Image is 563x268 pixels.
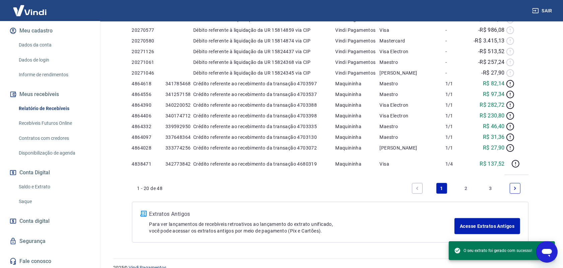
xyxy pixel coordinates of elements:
[8,23,92,38] button: Meu cadastro
[193,91,335,98] p: Crédito referente ao recebimento da transação 4703537
[335,48,379,55] p: Vindi Pagamentos
[510,183,520,194] a: Next page
[445,59,467,66] p: -
[165,134,193,141] p: 337648364
[16,131,92,145] a: Contratos com credores
[380,37,445,44] p: Mastercard
[412,183,423,194] a: Previous page
[16,180,92,194] a: Saldo e Extrato
[193,161,335,167] p: Crédito referente ao recebimento da transação 4680319
[478,48,505,56] p: -R$ 513,52
[335,102,379,108] p: Maquininha
[16,53,92,67] a: Dados de login
[193,27,335,33] p: Débito referente à liquidação da UR 15814859 via CIP
[193,37,335,44] p: Débito referente à liquidação da UR 15814874 via CIP
[480,101,505,109] p: R$ 282,72
[380,80,445,87] p: Maestro
[132,70,165,76] p: 20271046
[335,37,379,44] p: Vindi Pagamentos
[485,183,496,194] a: Page 3
[132,27,165,33] p: 20270577
[149,210,455,218] p: Extratos Antigos
[531,5,555,17] button: Sair
[478,58,505,66] p: -R$ 257,24
[335,123,379,130] p: Maquininha
[132,80,165,87] p: 4864618
[445,27,467,33] p: -
[481,69,505,77] p: -R$ 27,90
[335,91,379,98] p: Maquininha
[335,59,379,66] p: Vindi Pagamentos
[445,102,467,108] p: 1/1
[335,161,379,167] p: Maquininha
[132,134,165,141] p: 4864097
[16,195,92,208] a: Saque
[193,59,335,66] p: Débito referente à liquidação da UR 15824368 via CIP
[445,161,467,167] p: 1/4
[445,112,467,119] p: 1/1
[478,26,505,34] p: -R$ 986,08
[193,112,335,119] p: Crédito referente ao recebimento da transação 4703398
[483,80,505,88] p: R$ 82,14
[335,70,379,76] p: Vindi Pagamentos
[445,134,467,141] p: 1/1
[380,59,445,66] p: Maestro
[8,87,92,102] button: Meus recebíveis
[380,27,445,33] p: Visa
[380,48,445,55] p: Visa Electron
[335,134,379,141] p: Maquininha
[193,48,335,55] p: Débito referente à liquidação da UR 15824437 via CIP
[480,112,505,120] p: R$ 230,80
[483,133,505,141] p: R$ 31,36
[380,70,445,76] p: [PERSON_NAME]
[445,123,467,130] p: 1/1
[132,145,165,151] p: 4864028
[132,161,165,167] p: 4838471
[445,70,467,76] p: -
[483,90,505,98] p: R$ 97,34
[16,116,92,130] a: Recebíveis Futuros Online
[193,134,335,141] p: Crédito referente ao recebimento da transação 4703130
[193,145,335,151] p: Crédito referente ao recebimento da transação 4703072
[132,91,165,98] p: 4864556
[335,80,379,87] p: Maquininha
[380,123,445,130] p: Maestro
[132,37,165,44] p: 20270580
[165,91,193,98] p: 341257158
[445,80,467,87] p: 1/1
[409,180,523,196] ul: Pagination
[445,37,467,44] p: -
[380,145,445,151] p: [PERSON_NAME]
[16,68,92,82] a: Informe de rendimentos
[445,145,467,151] p: 1/1
[380,91,445,98] p: Maestro
[8,0,52,21] img: Vindi
[461,183,472,194] a: Page 2
[132,48,165,55] p: 20271126
[480,160,505,168] p: R$ 137,52
[335,145,379,151] p: Maquininha
[19,216,50,226] span: Conta digital
[193,70,335,76] p: Débito referente à liquidação da UR 15824345 via CIP
[8,214,92,229] a: Conta digital
[536,241,558,263] iframe: Botão para abrir a janela de mensagens
[149,221,455,234] p: Para ver lançamentos de recebíveis retroativos ao lançamento do extrato unificado, você pode aces...
[335,27,379,33] p: Vindi Pagamentos
[454,247,532,254] span: O seu extrato foi gerado com sucesso!
[193,102,335,108] p: Crédito referente ao recebimento da transação 4703388
[380,134,445,141] p: Maestro
[165,112,193,119] p: 340174712
[483,122,505,130] p: R$ 46,40
[140,211,147,217] img: ícone
[445,48,467,55] p: -
[165,123,193,130] p: 339592950
[132,102,165,108] p: 4864390
[165,80,193,87] p: 341785468
[165,145,193,151] p: 333774256
[8,165,92,180] button: Conta Digital
[335,112,379,119] p: Maquininha
[16,38,92,52] a: Dados da conta
[193,123,335,130] p: Crédito referente ao recebimento da transação 4703335
[137,185,163,192] p: 1 - 20 de 48
[16,102,92,115] a: Relatório de Recebíveis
